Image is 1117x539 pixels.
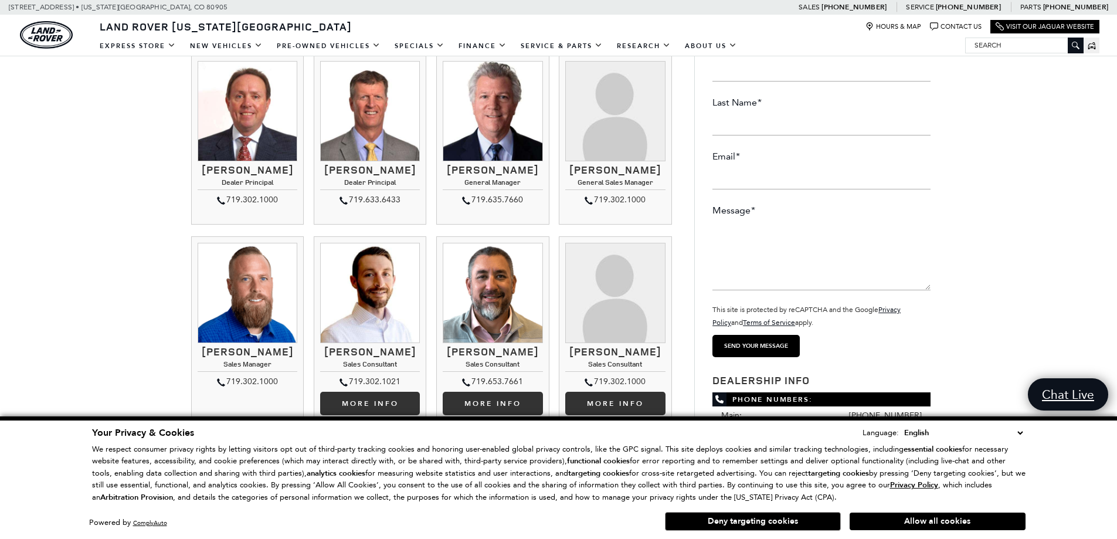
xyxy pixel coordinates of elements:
h3: [PERSON_NAME] [320,164,420,176]
a: Pre-Owned Vehicles [270,36,388,56]
div: 719.302.1000 [198,193,297,207]
a: Chat Live [1028,378,1108,411]
div: Powered by [89,519,167,527]
div: 719.302.1000 [565,193,665,207]
h4: Sales Consultant [565,360,665,371]
a: Land Rover [US_STATE][GEOGRAPHIC_DATA] [93,19,359,33]
h4: Dealer Principal [198,178,297,189]
a: [PHONE_NUMBER] [821,2,887,12]
a: [PHONE_NUMBER] [849,411,922,421]
a: [PHONE_NUMBER] [1043,2,1108,12]
h3: [PERSON_NAME] [320,346,420,358]
span: Land Rover [US_STATE][GEOGRAPHIC_DATA] [100,19,352,33]
a: ComplyAuto [133,519,167,527]
h4: Sales Consultant [443,360,542,371]
p: We respect consumer privacy rights by letting visitors opt out of third-party tracking cookies an... [92,443,1026,504]
h4: Sales Consultant [320,360,420,371]
h4: Dealer Principal [320,178,420,189]
input: Send your message [712,335,800,357]
h4: Sales Manager [198,360,297,371]
a: Visit Our Jaguar Website [996,22,1094,31]
div: 719.653.7661 [443,375,542,389]
strong: functional cookies [567,456,630,466]
a: Service & Parts [514,36,610,56]
div: 719.302.1000 [565,375,665,389]
a: New Vehicles [183,36,270,56]
select: Language Select [901,426,1026,439]
a: About Us [678,36,744,56]
strong: essential cookies [904,444,962,455]
button: Deny targeting cookies [665,512,841,531]
input: Search [966,38,1083,52]
a: More info [443,392,542,415]
a: Privacy Policy [890,480,938,489]
div: Language: [863,429,899,436]
label: Last Name [712,96,762,109]
h3: Dealership Info [712,375,931,387]
a: EXPRESS STORE [93,36,183,56]
h4: General Sales Manager [565,178,665,189]
a: [STREET_ADDRESS] • [US_STATE][GEOGRAPHIC_DATA], CO 80905 [9,3,228,11]
h3: [PERSON_NAME] [198,164,297,176]
a: Research [610,36,678,56]
nav: Main Navigation [93,36,744,56]
h4: General Manager [443,178,542,189]
a: Terms of Service [743,318,795,327]
h3: [PERSON_NAME] [565,346,665,358]
a: Contact Us [930,22,982,31]
span: Your Privacy & Cookies [92,426,194,439]
h3: [PERSON_NAME] [443,346,542,358]
div: 719.635.7660 [443,193,542,207]
h3: [PERSON_NAME] [443,164,542,176]
h3: [PERSON_NAME] [565,164,665,176]
span: Service [906,3,933,11]
label: Message [712,204,755,217]
div: 719.302.1021 [320,375,420,389]
a: land-rover [20,21,73,49]
a: More info [565,392,665,415]
span: Chat Live [1036,387,1100,402]
div: 719.302.1000 [198,375,297,389]
div: 719.633.6433 [320,193,420,207]
strong: Arbitration Provision [100,492,173,503]
a: Finance [451,36,514,56]
img: Land Rover [20,21,73,49]
h3: [PERSON_NAME] [198,346,297,358]
small: This site is protected by reCAPTCHA and the Google and apply. [712,306,901,327]
span: Sales [799,3,820,11]
strong: analytics cookies [307,468,365,479]
u: Privacy Policy [890,480,938,490]
strong: targeting cookies [568,468,629,479]
a: Hours & Map [865,22,921,31]
a: [PHONE_NUMBER] [936,2,1001,12]
span: Main: [721,411,742,421]
label: Email [712,150,740,163]
strong: targeting cookies [808,468,869,479]
span: Parts [1020,3,1041,11]
a: More Info [320,392,420,415]
span: Phone Numbers: [712,392,931,406]
button: Allow all cookies [850,513,1026,530]
a: Specials [388,36,451,56]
